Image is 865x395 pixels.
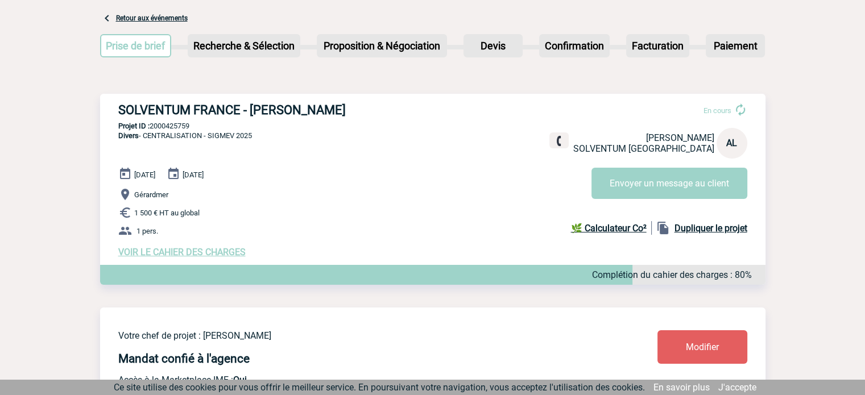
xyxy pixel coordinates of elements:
[591,168,747,199] button: Envoyer un message au client
[318,35,446,56] p: Proposition & Négociation
[183,171,204,179] span: [DATE]
[573,143,714,154] span: SOLVENTUM [GEOGRAPHIC_DATA]
[707,35,764,56] p: Paiement
[653,382,710,393] a: En savoir plus
[646,132,714,143] span: [PERSON_NAME]
[703,106,731,115] span: En cours
[674,223,747,234] b: Dupliquer le projet
[118,131,252,140] span: - CENTRALISATION - SIGMEV 2025
[118,375,590,385] p: Accès à la Marketplace IME :
[718,382,756,393] a: J'accepte
[540,35,609,56] p: Confirmation
[116,14,188,22] a: Retour aux événements
[134,190,168,199] span: Gérardmer
[656,221,670,235] img: file_copy-black-24dp.png
[134,171,155,179] span: [DATE]
[465,35,522,56] p: Devis
[101,35,171,56] p: Prise de brief
[726,138,737,148] span: AL
[136,227,158,235] span: 1 pers.
[686,342,719,352] span: Modifier
[134,209,200,217] span: 1 500 € HT au global
[118,330,590,341] p: Votre chef de projet : [PERSON_NAME]
[118,131,139,140] span: Divers
[118,352,250,365] h4: Mandat confié à l'agence
[571,221,652,235] a: 🌿 Calculateur Co²
[100,122,765,130] p: 2000425759
[118,122,150,130] b: Projet ID :
[554,136,564,146] img: fixe.png
[118,247,246,257] a: VOIR LE CAHIER DES CHARGES
[233,375,247,385] b: Oui
[571,223,647,234] b: 🌿 Calculateur Co²
[118,103,460,117] h3: SOLVENTUM FRANCE - [PERSON_NAME]
[627,35,688,56] p: Facturation
[189,35,299,56] p: Recherche & Sélection
[114,382,645,393] span: Ce site utilise des cookies pour vous offrir le meilleur service. En poursuivant votre navigation...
